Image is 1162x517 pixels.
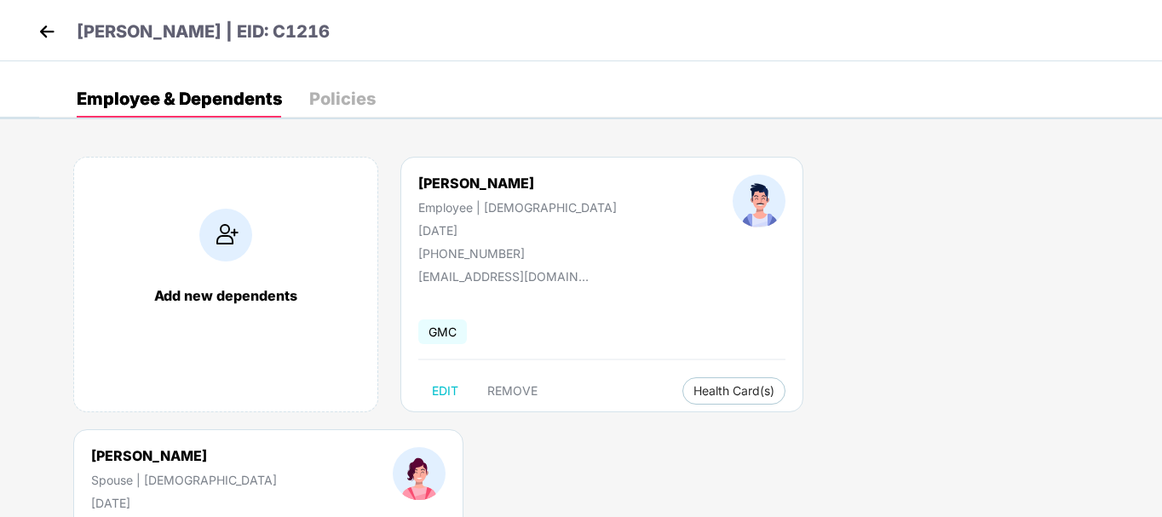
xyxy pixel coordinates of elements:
div: [PERSON_NAME] [91,447,277,464]
div: Spouse | [DEMOGRAPHIC_DATA] [91,473,277,487]
div: Employee | [DEMOGRAPHIC_DATA] [418,200,617,215]
button: REMOVE [474,377,551,405]
div: Employee & Dependents [77,90,282,107]
div: [EMAIL_ADDRESS][DOMAIN_NAME] [418,269,589,284]
p: [PERSON_NAME] | EID: C1216 [77,19,330,45]
span: GMC [418,319,467,344]
div: Add new dependents [91,287,360,304]
span: EDIT [432,384,458,398]
span: Health Card(s) [693,387,774,395]
div: Policies [309,90,376,107]
img: addIcon [199,209,252,261]
div: [DATE] [418,223,617,238]
img: profileImage [733,175,785,227]
button: Health Card(s) [682,377,785,405]
div: [PHONE_NUMBER] [418,246,617,261]
button: EDIT [418,377,472,405]
img: profileImage [393,447,446,500]
div: [PERSON_NAME] [418,175,617,192]
img: back [34,19,60,44]
span: REMOVE [487,384,538,398]
div: [DATE] [91,496,277,510]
